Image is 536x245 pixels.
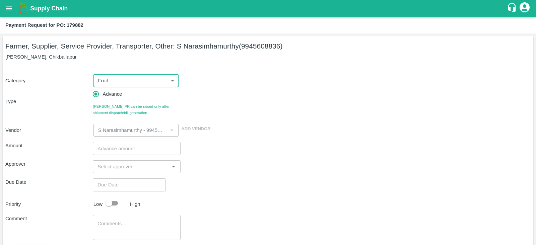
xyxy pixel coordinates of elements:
p: [PERSON_NAME], Chikballapur [5,53,531,61]
div: account of current user [519,1,531,15]
p: Priority [5,200,91,208]
input: Advance amount [93,142,180,155]
p: Vendor [5,127,91,134]
p: Fruit [98,77,108,84]
p: Approver [5,160,93,168]
span: [PERSON_NAME] PR can be raised only after shipment dispatch/bill generation [93,103,180,116]
span: Advance [103,90,122,98]
p: Category [5,77,91,84]
button: Open [169,162,178,171]
b: Supply Chain [30,5,68,12]
p: Due Date [5,178,93,186]
input: Choose date [93,178,161,191]
h5: Farmer, Supplier, Service Provider, Transporter, Other: S Narasimhamurthy (9945608836) [5,42,531,51]
input: Select Vendor [95,126,166,135]
p: Low [93,200,103,208]
p: Comment [5,215,93,222]
img: logo [17,2,30,15]
input: Select approver [95,162,167,171]
p: Type [5,98,93,105]
a: Supply Chain [30,4,507,13]
b: Payment Request for PO: 179882 [5,22,83,28]
button: open drawer [1,1,17,16]
p: Amount [5,142,93,149]
div: customer-support [507,2,519,14]
p: High [130,200,140,208]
